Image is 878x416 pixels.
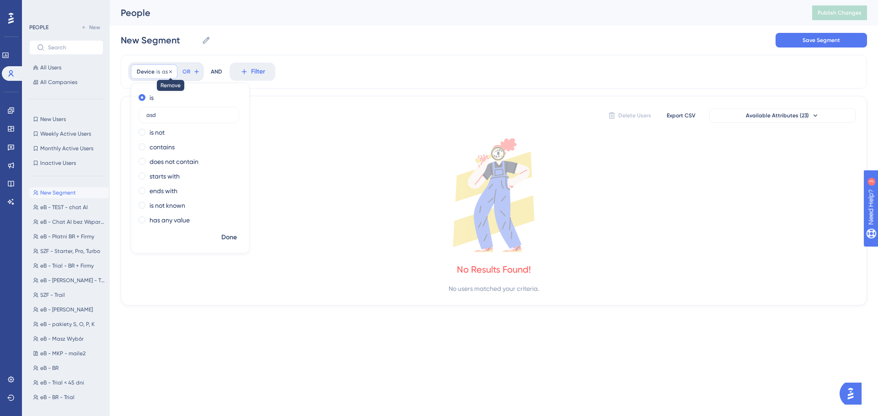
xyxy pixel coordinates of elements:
[40,291,65,299] span: SZF - Trail
[29,77,103,88] button: All Companies
[40,394,75,401] span: eB - BR - Trial
[40,64,61,71] span: All Users
[150,92,154,103] label: is
[29,275,109,286] button: eB - [PERSON_NAME] - TRIAL
[29,363,109,374] button: eB - BR
[21,2,57,13] span: Need Help?
[840,380,867,407] iframe: UserGuiding AI Assistant Launcher
[803,37,840,44] span: Save Segment
[29,348,109,359] button: eB - MKP - maile2
[137,68,155,75] span: Device
[40,79,77,86] span: All Companies
[40,189,76,196] span: New Segment
[812,5,867,20] button: Publish Changes
[221,232,237,243] span: Done
[29,319,109,330] button: eB - pakiety S, O, P, K
[150,171,180,182] label: starts with
[181,64,201,79] button: OR
[40,130,91,137] span: Weekly Active Users
[121,6,789,19] div: People
[29,304,109,315] button: eB - [PERSON_NAME]
[29,231,109,242] button: eB - Płatni BR + Firmy
[150,200,185,211] label: is not known
[746,112,809,119] span: Available Attributes (23)
[29,377,109,388] button: eB - Trial < 45 dni
[40,335,84,342] span: eB - Masz Wybór
[40,364,59,372] span: eB - BR
[29,392,109,403] button: eB - BR - Trial
[121,34,198,47] input: Segment Name
[457,263,531,276] div: No Results Found!
[78,22,103,33] button: New
[48,44,96,51] input: Search
[818,9,862,16] span: Publish Changes
[29,143,103,154] button: Monthly Active Users
[211,63,222,81] div: AND
[40,233,94,240] span: eB - Płatni BR + Firmy
[150,127,165,138] label: is not
[40,247,100,255] span: SZF - Starter, Pro, Turbo
[40,379,84,386] span: eB - Trial < 45 dni
[29,24,48,31] div: PEOPLE
[29,202,109,213] button: eB - TEST - chat AI
[251,66,265,77] span: Filter
[776,33,867,47] button: Save Segment
[29,128,103,139] button: Weekly Active Users
[216,229,242,246] button: Done
[40,218,105,226] span: eB - Chat AI bez Wsparcia
[667,112,696,119] span: Export CSV
[89,24,100,31] span: New
[162,68,171,75] span: asd
[40,350,86,357] span: eB - MKP - maile2
[64,5,66,12] div: 3
[29,333,109,344] button: eB - Masz Wybór
[709,108,856,123] button: Available Attributes (23)
[40,321,95,328] span: eB - pakiety S, O, P, K
[150,142,175,153] label: contains
[40,116,66,123] span: New Users
[618,112,651,119] span: Delete Users
[40,277,105,284] span: eB - [PERSON_NAME] - TRIAL
[230,63,275,81] button: Filter
[146,112,231,118] input: Type the value
[29,246,109,257] button: SZF - Starter, Pro, Turbo
[29,114,103,125] button: New Users
[40,145,93,152] span: Monthly Active Users
[29,290,109,300] button: SZF - Trail
[29,216,109,227] button: eB - Chat AI bez Wsparcia
[29,158,103,169] button: Inactive Users
[150,215,190,226] label: has any value
[40,204,88,211] span: eB - TEST - chat AI
[150,185,177,196] label: ends with
[29,187,109,198] button: New Segment
[449,283,539,294] div: No users matched your criteria.
[607,108,653,123] button: Delete Users
[40,306,93,313] span: eB - [PERSON_NAME]
[658,108,704,123] button: Export CSV
[182,68,190,75] span: OR
[29,260,109,271] button: eB - Trial - BR + Firmy
[40,159,76,167] span: Inactive Users
[40,262,94,269] span: eB - Trial - BR + Firmy
[150,156,198,167] label: does not contain
[156,68,160,75] span: is
[29,62,103,73] button: All Users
